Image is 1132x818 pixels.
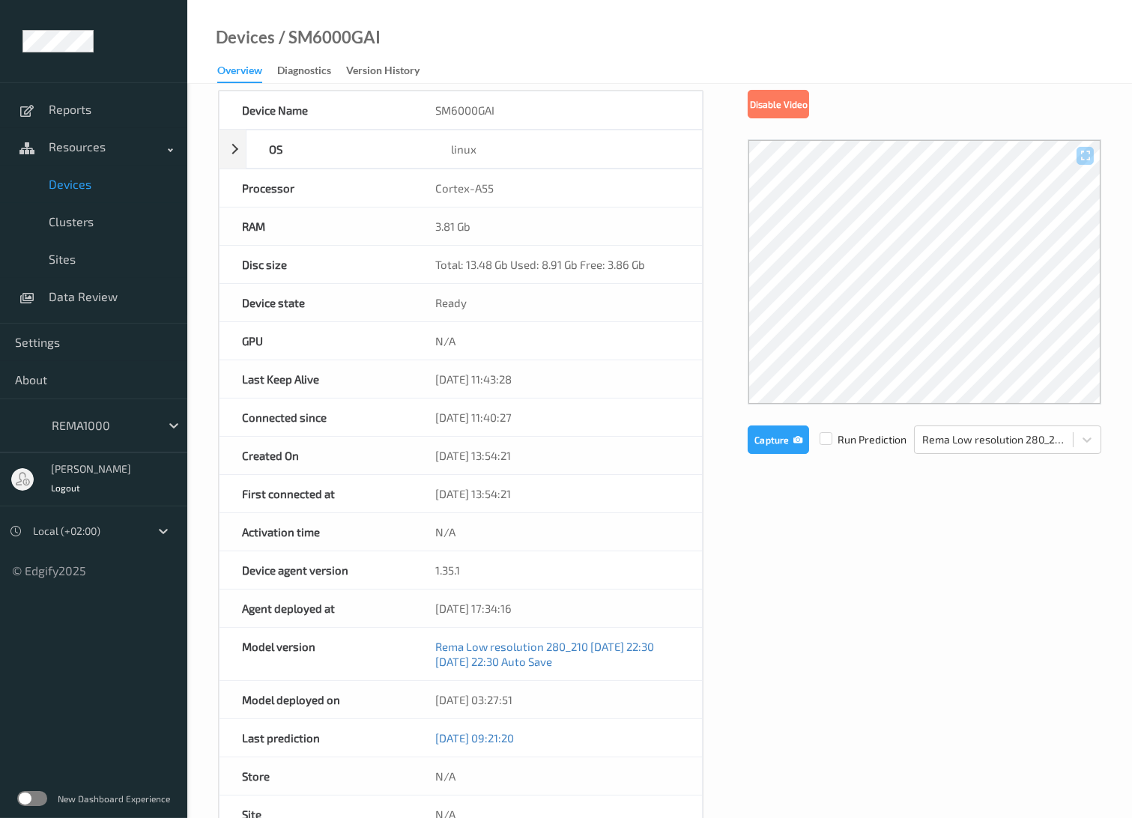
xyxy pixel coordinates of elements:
div: Connected since [220,399,413,436]
a: Diagnostics [277,61,346,82]
div: [DATE] 03:27:51 [413,681,703,718]
div: OSlinux [219,130,703,169]
div: linux [429,130,702,168]
div: 1.35.1 [413,551,703,589]
div: [DATE] 13:54:21 [413,475,703,512]
div: Processor [220,169,413,207]
div: Created On [220,437,413,474]
div: Disc size [220,246,413,283]
button: Capture [748,425,809,454]
div: Agent deployed at [220,590,413,627]
div: GPU [220,322,413,360]
button: Disable Video [748,90,809,118]
a: Version History [346,61,435,82]
div: N/A [413,322,703,360]
div: Overview [217,63,262,83]
div: [DATE] 11:40:27 [413,399,703,436]
div: Model deployed on [220,681,413,718]
div: N/A [413,513,703,551]
a: Rema Low resolution 280_210 [DATE] 22:30 [DATE] 22:30 Auto Save [435,640,654,668]
div: Version History [346,63,420,82]
span: Run Prediction [809,432,906,447]
div: N/A [413,757,703,795]
div: Model version [220,628,413,680]
div: RAM [220,207,413,245]
div: [DATE] 17:34:16 [413,590,703,627]
div: 3.81 Gb [413,207,703,245]
div: Cortex-A55 [413,169,703,207]
div: First connected at [220,475,413,512]
div: Total: 13.48 Gb Used: 8.91 Gb Free: 3.86 Gb [413,246,703,283]
div: [DATE] 13:54:21 [413,437,703,474]
div: Device Name [220,91,413,129]
div: [DATE] 11:43:28 [413,360,703,398]
div: SM6000GAI [413,91,703,129]
a: Overview [217,61,277,83]
a: Devices [216,30,275,45]
div: Device state [220,284,413,321]
div: Last Keep Alive [220,360,413,398]
div: Store [220,757,413,795]
div: Diagnostics [277,63,331,82]
div: Last prediction [220,719,413,757]
div: Ready [413,284,703,321]
div: Activation time [220,513,413,551]
div: Device agent version [220,551,413,589]
a: [DATE] 09:21:20 [435,731,514,745]
div: OS [246,130,429,168]
div: / SM6000GAI [275,30,381,45]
